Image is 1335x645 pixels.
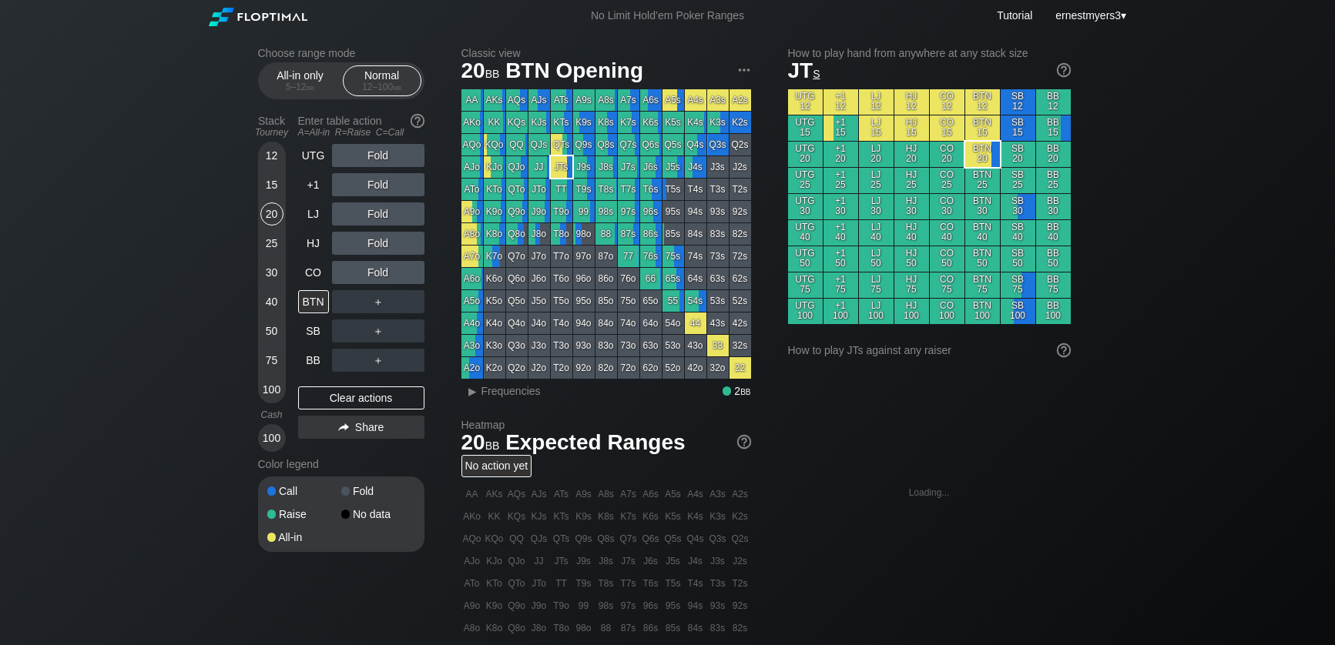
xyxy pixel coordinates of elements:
div: 73s [707,246,729,267]
div: KQs [506,112,528,133]
div: Fold [332,261,424,284]
div: UTG 15 [788,115,823,141]
div: ▾ [1052,7,1128,24]
div: +1 50 [823,246,858,272]
div: UTG 20 [788,142,823,167]
div: 96s [640,201,662,222]
div: K5o [484,290,505,312]
div: BB 40 [1036,220,1071,246]
div: CO 15 [930,115,964,141]
div: QJs [528,134,550,155]
div: K3s [707,112,729,133]
div: 97o [573,246,595,267]
div: 64s [685,268,706,289]
div: A3o [461,335,483,356]
div: HJ 40 [894,220,929,246]
div: Call [267,486,341,496]
div: T3s [707,179,729,200]
h2: How to play hand from anywhere at any stack size [788,47,1071,59]
div: J7s [618,156,639,178]
span: bb [485,64,500,81]
div: Q4s [685,134,706,155]
div: 87s [618,223,639,245]
div: BTN 20 [965,142,1000,167]
div: SB 15 [1001,115,1035,141]
div: 74s [685,246,706,267]
div: How to play JTs against any raiser [788,344,1071,356]
div: Tourney [252,127,292,138]
div: A7o [461,246,483,267]
div: T8o [551,223,572,245]
div: HJ 100 [894,299,929,324]
div: +1 75 [823,272,858,298]
div: +1 15 [823,115,858,141]
div: J2o [528,357,550,379]
div: BTN 15 [965,115,1000,141]
div: 62s [730,268,751,289]
div: 65o [640,290,662,312]
div: 76o [618,268,639,289]
div: 82s [730,223,751,245]
div: UTG 25 [788,168,823,193]
h2: Classic view [461,47,751,59]
div: QTs [551,134,572,155]
div: 87o [595,246,617,267]
div: 32s [730,335,751,356]
div: SB 12 [1001,89,1035,115]
div: 63o [640,335,662,356]
div: BB 50 [1036,246,1071,272]
div: SB 25 [1001,168,1035,193]
div: K6s [640,112,662,133]
div: 93s [707,201,729,222]
div: 43s [707,312,729,334]
div: K3o [484,335,505,356]
span: bb [393,82,401,92]
div: LJ [298,202,329,226]
div: CO 30 [930,194,964,219]
div: 30 [260,261,283,284]
div: Q9o [506,201,528,222]
div: 98s [595,201,617,222]
img: help.32db89a4.svg [736,433,753,450]
div: BTN 50 [965,246,1000,272]
div: T9o [551,201,572,222]
div: AKo [461,112,483,133]
div: Q5s [662,134,684,155]
div: BB 20 [1036,142,1071,167]
div: BB [298,349,329,372]
div: 95s [662,201,684,222]
div: HJ 30 [894,194,929,219]
div: LJ 12 [859,89,894,115]
div: UTG 12 [788,89,823,115]
div: K2s [730,112,751,133]
h2: Choose range mode [258,47,424,59]
div: BTN 40 [965,220,1000,246]
div: Q3s [707,134,729,155]
div: UTG 100 [788,299,823,324]
div: 12 [260,144,283,167]
div: AA [461,89,483,111]
div: HJ 25 [894,168,929,193]
div: LJ 100 [859,299,894,324]
div: A4s [685,89,706,111]
div: BTN [298,290,329,313]
div: A8s [595,89,617,111]
div: +1 30 [823,194,858,219]
div: 64o [640,312,662,334]
div: 75s [662,246,684,267]
div: T2s [730,179,751,200]
div: UTG 50 [788,246,823,272]
div: Raise [267,509,341,520]
div: AKs [484,89,505,111]
div: T7o [551,246,572,267]
span: 20 [459,59,502,85]
div: CO 100 [930,299,964,324]
div: LJ 40 [859,220,894,246]
div: K6o [484,268,505,289]
div: A6s [640,89,662,111]
div: 55 [662,290,684,312]
div: A3s [707,89,729,111]
div: K9s [573,112,595,133]
div: K4o [484,312,505,334]
div: J9s [573,156,595,178]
